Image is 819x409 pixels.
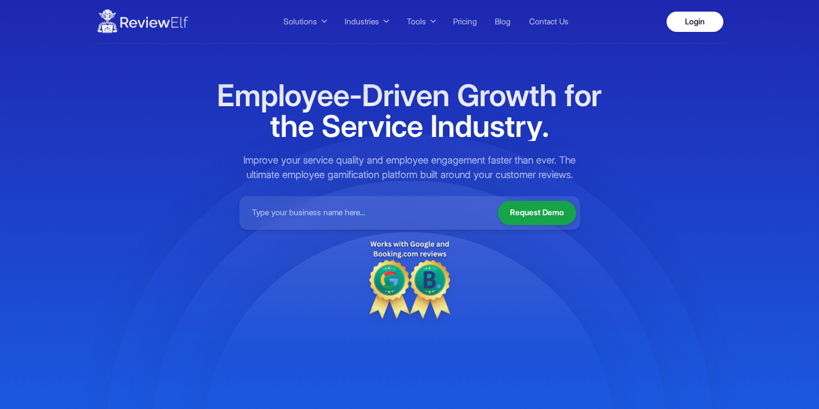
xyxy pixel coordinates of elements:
[498,201,576,225] button: Request Demo
[400,13,441,30] button: Tools
[667,12,723,32] a: Login
[215,80,605,141] h1: Employee-Driven Growth for the Service Industry.
[407,16,426,28] span: Tools
[283,16,317,28] span: Solutions
[338,13,394,30] button: Industries
[96,5,189,38] img: ReviewElf Logo
[239,153,580,182] p: Improve your service quality and employee engagement faster than ever. The ultimate employee gami...
[243,200,490,226] input: Type your business name here...
[523,13,574,30] a: Contact Us
[447,13,483,30] a: Pricing
[345,16,379,28] span: Industries
[276,13,332,30] button: Solutions
[369,238,450,319] img: Discount tag
[489,13,517,30] a: Blog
